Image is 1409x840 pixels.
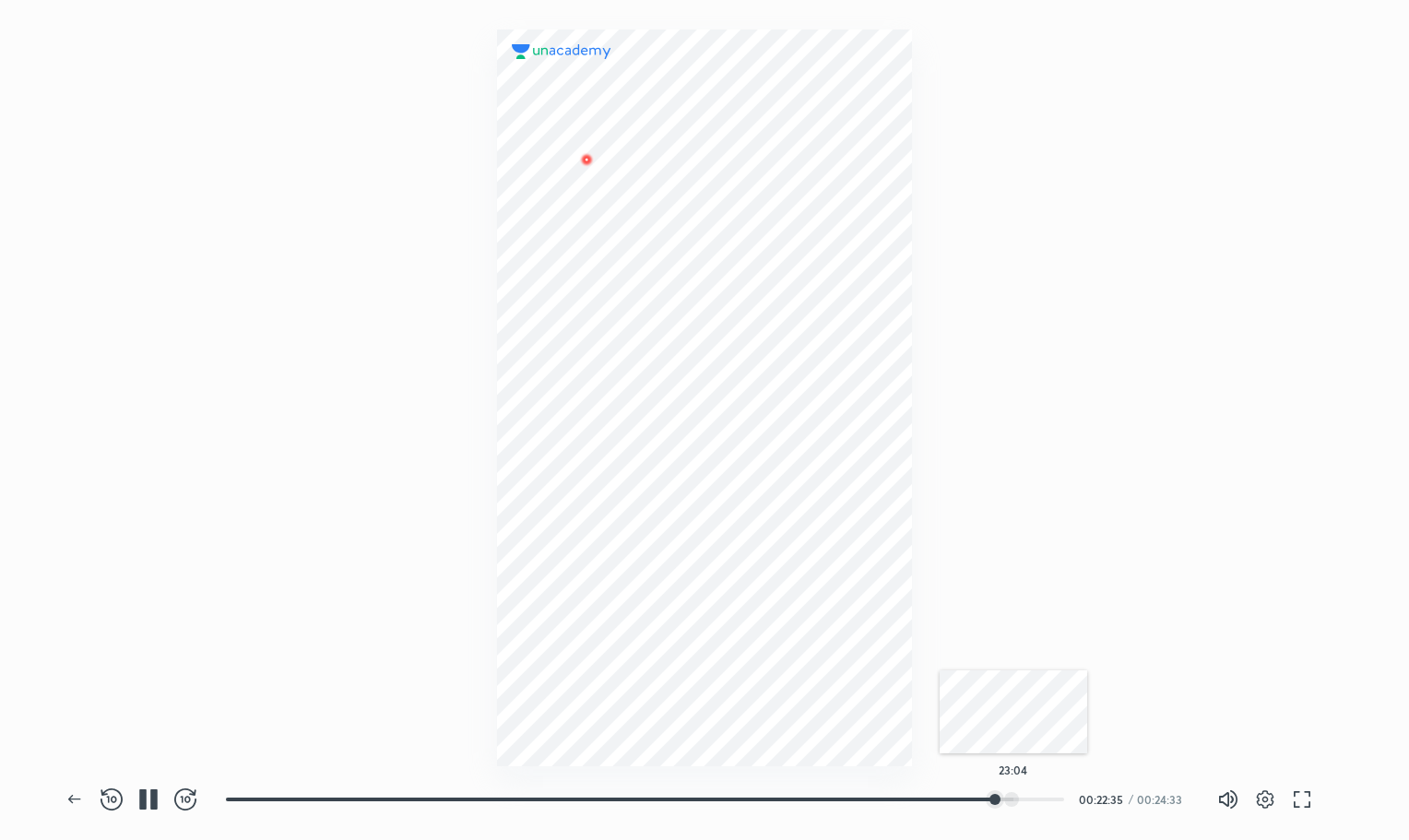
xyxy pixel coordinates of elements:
[1137,794,1188,805] div: 00:24:33
[1129,794,1133,805] div: /
[1079,794,1125,805] div: 00:22:35
[576,148,598,171] img: wMgqJGBwKWe8AAAAABJRU5ErkJggg==
[512,44,611,59] img: logo.2a7e12a2.svg
[999,764,1027,775] h5: 23:04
